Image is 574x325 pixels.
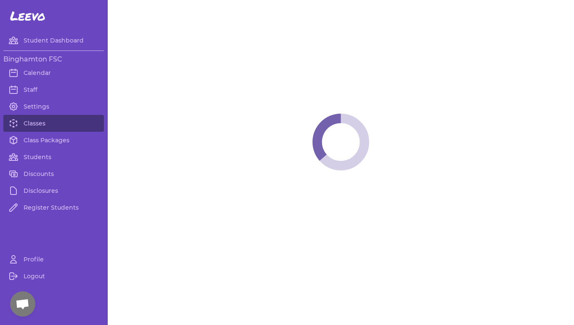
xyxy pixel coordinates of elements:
[10,291,35,317] div: Open chat
[3,165,104,182] a: Discounts
[3,32,104,49] a: Student Dashboard
[3,132,104,149] a: Class Packages
[3,81,104,98] a: Staff
[3,199,104,216] a: Register Students
[3,64,104,81] a: Calendar
[3,54,104,64] h3: Binghamton FSC
[3,149,104,165] a: Students
[3,98,104,115] a: Settings
[3,182,104,199] a: Disclosures
[10,8,45,24] span: Leevo
[3,115,104,132] a: Classes
[3,251,104,268] a: Profile
[3,268,104,285] a: Logout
